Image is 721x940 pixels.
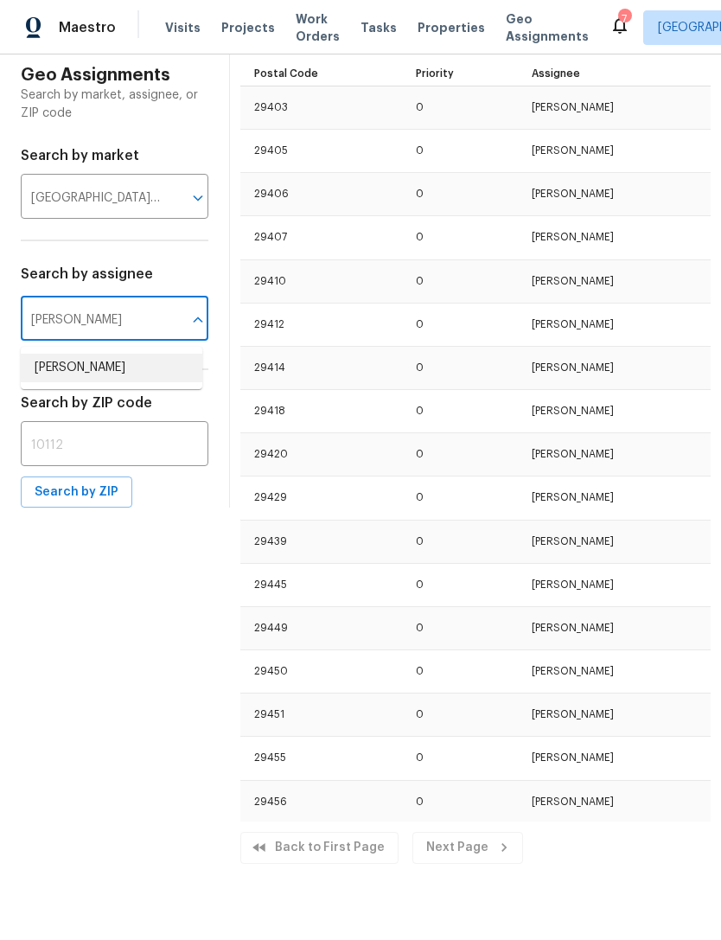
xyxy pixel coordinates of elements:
span: Visits [165,19,201,36]
span: Projects [221,19,275,36]
span: Geo Assignments [506,10,589,45]
td: [PERSON_NAME] [518,476,711,520]
td: [PERSON_NAME] [518,346,711,389]
td: 29403 [240,86,401,130]
span: Tasks [360,22,397,34]
input: Phoenix [21,178,160,219]
td: [PERSON_NAME] [518,737,711,780]
td: 0 [402,130,518,173]
span: Work Orders [296,10,340,45]
td: 0 [402,390,518,433]
td: 29451 [240,694,401,737]
th: Assignee [518,54,711,86]
button: Open [186,186,210,210]
td: 29456 [240,780,401,823]
span: Search by ZIP [35,482,118,503]
td: [PERSON_NAME] [518,694,711,737]
td: 0 [402,346,518,389]
td: 29455 [240,737,401,780]
span: Maestro [59,19,116,36]
td: 0 [402,563,518,606]
td: 0 [402,737,518,780]
td: [PERSON_NAME] [518,86,711,130]
td: 0 [402,520,518,563]
td: 0 [402,650,518,694]
td: 0 [402,476,518,520]
td: 29449 [240,606,401,649]
td: [PERSON_NAME] [518,303,711,346]
td: [PERSON_NAME] [518,173,711,216]
td: 0 [402,173,518,216]
td: [PERSON_NAME] [518,433,711,476]
button: Search by ZIP [21,476,132,508]
button: Close [186,308,210,332]
td: [PERSON_NAME] [518,130,711,173]
td: [PERSON_NAME] [518,520,711,563]
h6: Search by ZIP code [21,391,208,415]
td: 29412 [240,303,401,346]
td: [PERSON_NAME] [518,650,711,694]
td: [PERSON_NAME] [518,563,711,606]
td: 29405 [240,130,401,173]
td: 29445 [240,563,401,606]
th: Postal Code [240,54,401,86]
td: 29406 [240,173,401,216]
td: 0 [402,86,518,130]
li: [PERSON_NAME] [21,354,202,382]
div: 7 [618,10,630,28]
td: [PERSON_NAME] [518,606,711,649]
td: 29439 [240,520,401,563]
td: 0 [402,433,518,476]
td: 29410 [240,259,401,303]
td: 29429 [240,476,401,520]
td: 29420 [240,433,401,476]
td: 0 [402,216,518,259]
td: 29450 [240,650,401,694]
span: Properties [418,19,485,36]
p: Search by market, assignee, or ZIP code [21,86,208,123]
td: [PERSON_NAME] [518,390,711,433]
td: 0 [402,259,518,303]
td: [PERSON_NAME] [518,780,711,823]
h4: Geo Assignments [21,65,208,86]
td: [PERSON_NAME] [518,216,711,259]
td: 0 [402,780,518,823]
input: 10112 [21,425,208,466]
td: 0 [402,303,518,346]
td: 0 [402,606,518,649]
td: 29414 [240,346,401,389]
h6: Search by assignee [21,262,208,286]
td: 29418 [240,390,401,433]
td: 0 [402,694,518,737]
th: Priority [402,54,518,86]
td: 29407 [240,216,401,259]
td: [PERSON_NAME] [518,259,711,303]
h6: Search by market [21,144,208,168]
